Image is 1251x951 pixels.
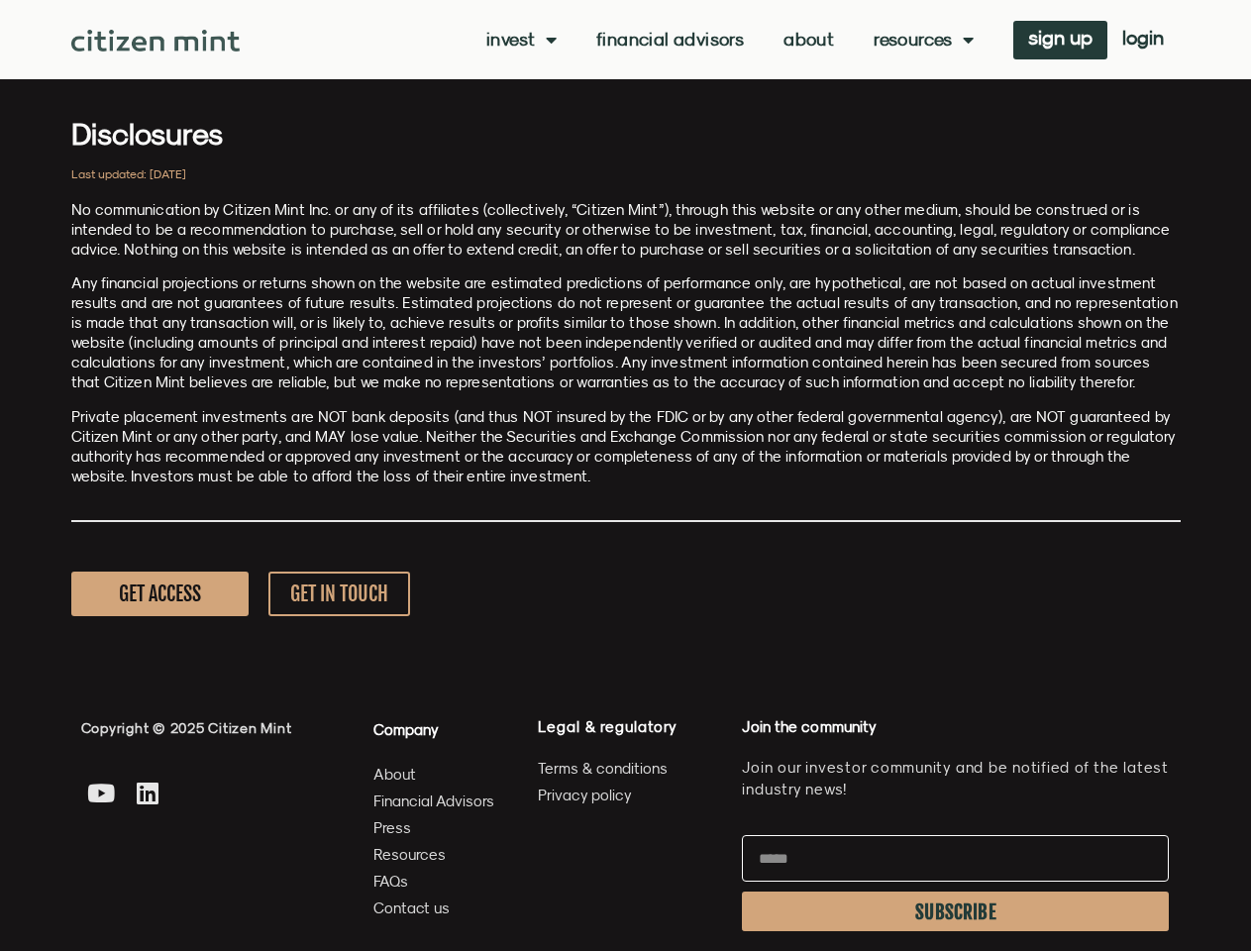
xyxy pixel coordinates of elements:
span: About [373,762,416,787]
span: sign up [1028,31,1093,45]
span: Financial Advisors [373,789,494,813]
a: login [1107,21,1179,59]
span: Press [373,815,411,840]
h4: Join the community [742,717,1169,737]
p: Private placement investments are NOT bank deposits (and thus NOT insured by the FDIC or by any o... [71,407,1181,486]
p: Join our investor community and be notified of the latest industry news! [742,757,1169,800]
a: Press [373,815,495,840]
a: GET ACCESS [71,572,249,616]
form: Newsletter [742,835,1169,941]
span: Contact us [373,896,450,920]
a: Invest [486,30,557,50]
span: FAQs [373,869,408,894]
a: Resources [874,30,974,50]
h2: Last updated: [DATE] [71,168,1181,180]
nav: Menu [486,30,974,50]
img: Citizen Mint [71,30,241,52]
p: No communication by Citizen Mint Inc. or any of its affiliates (collectively, “Citizen Mint”), th... [71,200,1181,260]
span: Resources [373,842,446,867]
h4: Legal & regulatory [538,717,722,736]
a: Financial Advisors [596,30,744,50]
a: Resources [373,842,495,867]
span: Terms & conditions [538,756,668,781]
a: sign up [1013,21,1107,59]
span: Copyright © 2025 Citizen Mint [81,720,292,736]
a: GET IN TOUCH [268,572,410,616]
a: About [373,762,495,787]
a: Terms & conditions [538,756,722,781]
a: Privacy policy [538,783,722,807]
a: Financial Advisors [373,789,495,813]
span: SUBSCRIBE [915,904,996,920]
h3: Disclosures [71,119,1181,149]
button: SUBSCRIBE [742,892,1169,931]
span: Privacy policy [538,783,632,807]
h4: Company [373,717,495,742]
a: About [783,30,834,50]
span: login [1122,31,1164,45]
span: GET IN TOUCH [290,581,388,606]
a: Contact us [373,896,495,920]
a: FAQs [373,869,495,894]
span: GET ACCESS [119,581,201,606]
p: Any financial projections or returns shown on the website are estimated predictions of performanc... [71,273,1181,392]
